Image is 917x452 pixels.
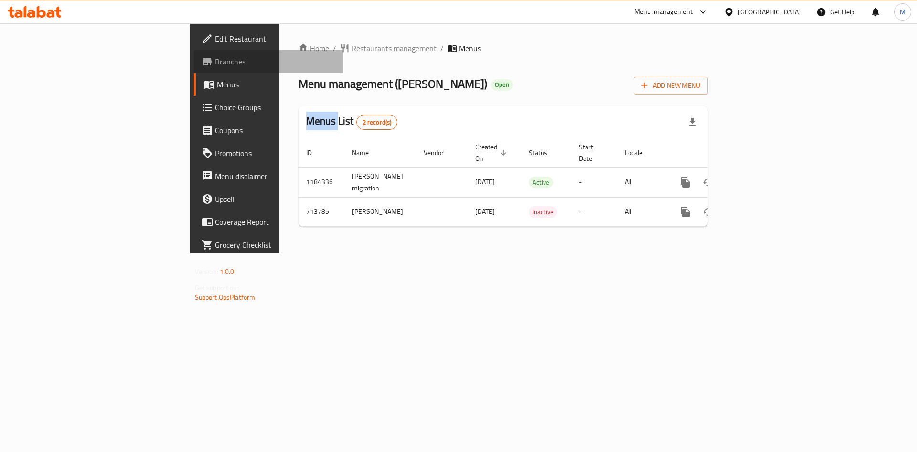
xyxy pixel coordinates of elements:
[475,176,495,188] span: [DATE]
[306,114,397,130] h2: Menus List
[215,216,336,228] span: Coverage Report
[475,141,510,164] span: Created On
[356,115,398,130] div: Total records count
[215,170,336,182] span: Menu disclaimer
[674,171,697,194] button: more
[215,102,336,113] span: Choice Groups
[352,42,437,54] span: Restaurants management
[194,50,343,73] a: Branches
[299,42,708,54] nav: breadcrumb
[215,125,336,136] span: Coupons
[681,111,704,134] div: Export file
[625,147,655,158] span: Locale
[617,167,666,197] td: All
[529,207,557,218] span: Inactive
[194,119,343,142] a: Coupons
[195,282,239,294] span: Get support on:
[641,80,700,92] span: Add New Menu
[215,193,336,205] span: Upsell
[424,147,456,158] span: Vendor
[579,141,606,164] span: Start Date
[529,147,560,158] span: Status
[357,118,397,127] span: 2 record(s)
[340,42,437,54] a: Restaurants management
[571,167,617,197] td: -
[617,197,666,226] td: All
[352,147,381,158] span: Name
[571,197,617,226] td: -
[194,27,343,50] a: Edit Restaurant
[195,291,256,304] a: Support.OpsPlatform
[215,33,336,44] span: Edit Restaurant
[475,205,495,218] span: [DATE]
[215,239,336,251] span: Grocery Checklist
[666,138,773,168] th: Actions
[697,200,720,223] button: Change Status
[491,81,513,89] span: Open
[634,77,708,95] button: Add New Menu
[194,73,343,96] a: Menus
[440,42,444,54] li: /
[344,167,416,197] td: [PERSON_NAME] migration
[738,7,801,17] div: [GEOGRAPHIC_DATA]
[306,147,324,158] span: ID
[529,177,553,188] span: Active
[194,96,343,119] a: Choice Groups
[344,197,416,226] td: [PERSON_NAME]
[215,147,336,159] span: Promotions
[299,138,773,227] table: enhanced table
[220,265,235,278] span: 1.0.0
[299,73,487,95] span: Menu management ( [PERSON_NAME] )
[900,7,906,17] span: M
[194,188,343,210] a: Upsell
[194,233,343,256] a: Grocery Checklist
[215,56,336,67] span: Branches
[529,206,557,218] div: Inactive
[194,165,343,188] a: Menu disclaimer
[491,79,513,91] div: Open
[194,142,343,165] a: Promotions
[217,79,336,90] span: Menus
[674,200,697,223] button: more
[697,171,720,194] button: Change Status
[194,210,343,233] a: Coverage Report
[459,42,481,54] span: Menus
[195,265,218,278] span: Version:
[634,6,693,18] div: Menu-management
